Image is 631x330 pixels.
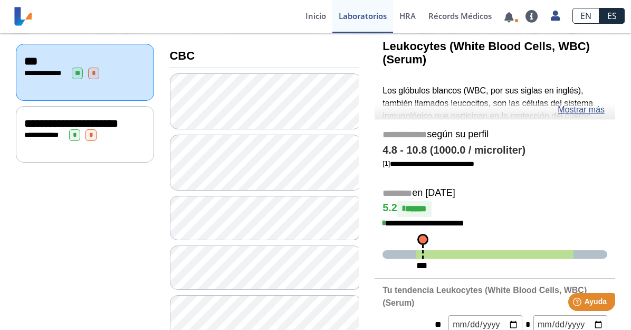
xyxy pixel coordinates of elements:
[383,159,474,167] a: [1]
[537,289,619,318] iframe: Help widget launcher
[383,144,607,157] h4: 4.8 - 10.8 (1000.0 / microliter)
[383,40,590,66] b: Leukocytes (White Blood Cells, WBC) (Serum)
[383,129,607,141] h5: según su perfil
[383,84,607,287] p: Los glóbulos blancos (WBC, por sus siglas en inglés), también llamados leucocitos, son las célula...
[383,286,587,307] b: Tu tendencia Leukocytes (White Blood Cells, WBC) (Serum)
[599,8,625,24] a: ES
[399,11,416,21] span: HRA
[170,49,195,62] b: CBC
[383,187,607,200] h5: en [DATE]
[558,103,605,116] a: Mostrar más
[572,8,599,24] a: EN
[383,201,607,217] h4: 5.2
